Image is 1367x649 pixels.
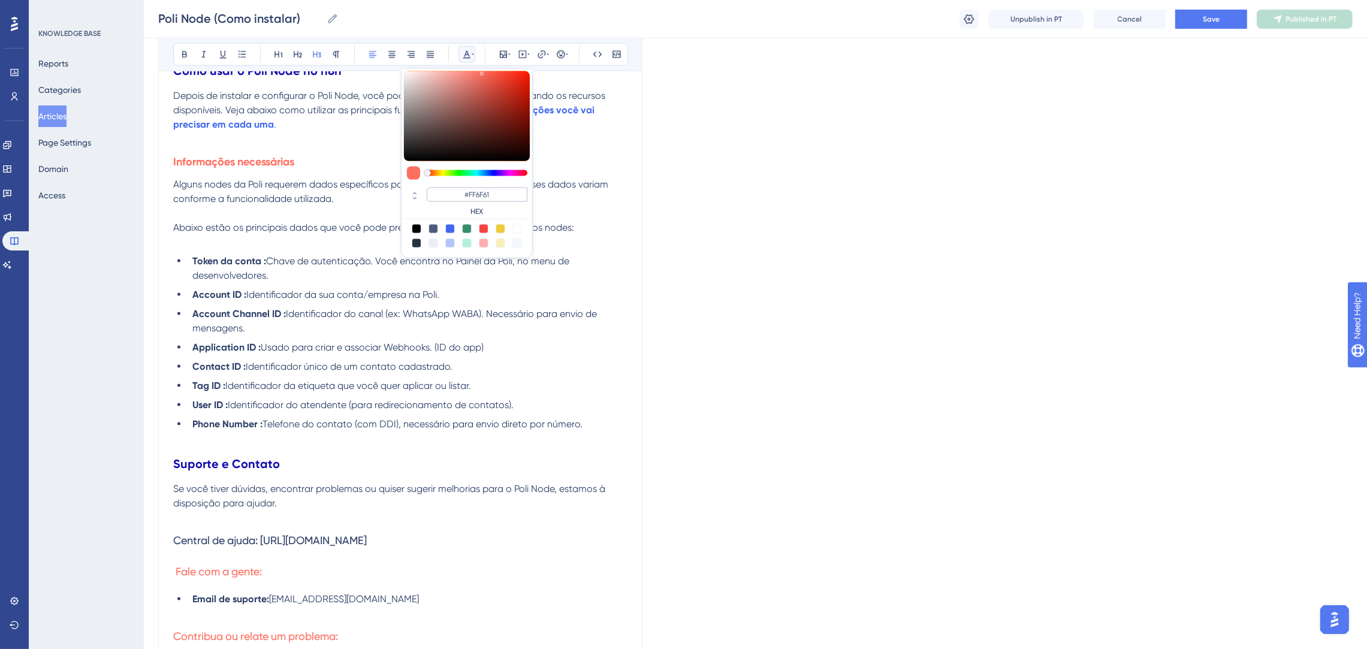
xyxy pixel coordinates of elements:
[262,418,583,430] span: Telefone do contato (com DDI), necessário para envio direto por número.
[192,399,228,410] strong: User ID :
[988,10,1084,29] button: Unpublish in PT
[38,29,101,38] div: KNOWLEDGE BASE
[1118,14,1142,24] span: Cancel
[1010,14,1062,24] span: Unpublish in PT
[192,361,246,372] strong: Contact ID :
[38,132,91,153] button: Page Settings
[173,457,280,471] strong: Suporte e Contato
[1175,10,1247,29] button: Save
[173,179,611,204] span: Alguns nodes da Poli requerem dados específicos para funcionar corretamente. Esses dados variam c...
[38,158,68,180] button: Domain
[192,593,269,605] strong: Email de suporte:
[192,380,225,391] strong: Tag ID :
[427,207,527,216] label: HEX
[192,418,258,430] strong: Phone Number
[260,418,262,430] strong: :
[173,630,338,642] span: Contribua ou relate um problema:
[192,255,261,267] strong: Token da conta
[158,10,322,27] input: Article Name
[264,255,266,267] strong: :
[192,289,246,300] strong: Account ID :
[192,342,261,353] strong: Application ID :
[38,105,67,127] button: Articles
[192,308,599,334] span: Identificador do canal (ex: WhatsApp WABA). Necessário para envio de mensagens.
[269,593,419,605] span: [EMAIL_ADDRESS][DOMAIN_NAME]
[1286,14,1337,24] span: Published in PT
[38,185,65,206] button: Access
[28,3,75,17] span: Need Help?
[173,90,608,116] span: Depois de instalar e configurar o Poli Node, você pode começar a criar fluxos utilizando os recur...
[173,155,294,168] strong: Informações necessárias
[1317,602,1353,638] iframe: UserGuiding AI Assistant Launcher
[1257,10,1353,29] button: Published in PT
[225,380,471,391] span: Identificador da etiqueta que você quer aplicar ou listar.
[173,222,574,233] span: Abaixo estão os principais dados que você pode precisar fornecer em determinados nodes:
[173,483,608,509] span: Se você tiver dúvidas, encontrar problemas ou quiser sugerir melhorias para o Poli Node, estamos ...
[192,255,572,281] span: Chave de autenticação. Você encontra no Painel da Poli, no menu de desenvolvedores.
[38,79,81,101] button: Categories
[1203,14,1220,24] span: Save
[38,53,68,74] button: Reports
[246,289,439,300] span: Identificador da sua conta/empresa na Poli.
[176,565,262,578] span: Fale com a gente:
[274,119,276,130] span: .
[246,361,452,372] span: Identificador único de um contato cadastrado.
[228,399,514,410] span: Identificador do atendente (para redirecionamento de contatos).
[173,534,367,547] span: Central de ajuda: [URL][DOMAIN_NAME]
[1094,10,1166,29] button: Cancel
[192,308,286,319] strong: Account Channel ID :
[261,342,484,353] span: Usado para criar e associar Webhooks. (ID do app)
